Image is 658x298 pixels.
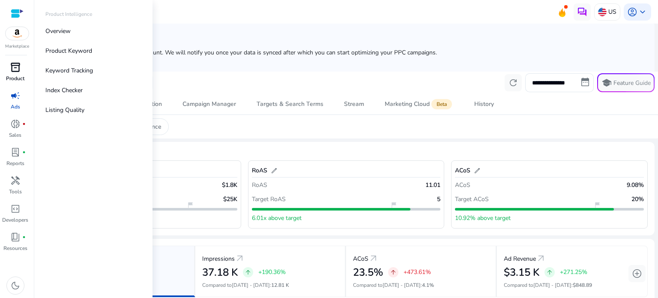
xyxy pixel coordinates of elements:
[594,202,601,208] span: flag_2
[22,122,26,126] span: fiber_manual_record
[2,216,28,224] p: Developers
[10,280,21,291] span: dark_mode
[353,254,368,263] p: ACoS
[9,131,21,139] p: Sales
[82,49,437,57] h5: You are using a demo account. We will notify you once your data is synced after which you can sta...
[608,4,616,19] p: US
[5,43,29,50] p: Marketplace
[573,282,592,289] span: $848.89
[202,266,238,279] h2: 37.18 K
[222,181,237,190] p: $1.8K
[437,195,440,204] p: 5
[9,188,22,196] p: Tools
[45,105,84,114] p: Listing Quality
[455,167,470,175] h5: ACoS
[383,282,421,289] span: [DATE] - [DATE]
[187,202,194,208] span: flag_2
[455,195,489,204] p: Target ACoS
[632,268,642,279] span: add_circle
[10,62,21,72] span: inventory_2
[598,8,607,16] img: us.svg
[385,101,454,108] div: Marketing Cloud
[353,266,383,279] h2: 23.5%
[546,269,553,276] span: arrow_upward
[252,195,286,204] p: Target RoAS
[10,204,21,214] span: code_blocks
[631,195,644,204] p: 20%
[597,73,655,92] button: schoolFeature Guide
[223,195,237,204] p: $25K
[368,253,379,264] a: arrow_outward
[10,119,21,129] span: donut_small
[202,281,338,289] p: Compared to :
[258,269,286,275] p: +190.36%
[271,282,289,289] span: 12.81 K
[45,86,83,95] p: Index Checker
[6,27,29,40] img: amazon.svg
[245,269,251,276] span: arrow_upward
[505,74,522,91] button: refresh
[508,78,518,88] span: refresh
[422,282,434,289] span: 4.1%
[10,232,21,242] span: book_4
[474,101,494,107] div: History
[252,214,302,223] p: 6.01x above target
[455,181,470,190] p: ACoS
[390,269,397,276] span: arrow_upward
[6,160,24,167] p: Reports
[22,235,26,239] span: fiber_manual_record
[404,269,431,275] p: +473.61%
[45,27,71,36] p: Overview
[10,175,21,186] span: handyman
[271,167,278,174] span: edit
[504,281,640,289] p: Compared to :
[628,265,646,282] button: add_circle
[390,202,397,208] span: flag_2
[3,244,27,252] p: Resources
[504,254,536,263] p: Ad Revenue
[353,281,489,289] p: Compared to :
[232,282,270,289] span: [DATE] - [DATE]
[533,282,571,289] span: [DATE] - [DATE]
[235,253,245,264] a: arrow_outward
[560,269,587,275] p: +271.25%
[11,103,20,111] p: Ads
[627,181,644,190] p: 9.08%
[425,181,440,190] p: 11.01
[431,99,452,109] span: Beta
[10,90,21,101] span: campaign
[252,181,267,190] p: RoAS
[10,147,21,157] span: lab_profile
[536,253,546,264] a: arrow_outward
[6,75,24,82] p: Product
[82,39,437,46] h5: Your Account is syncing...
[45,10,92,18] p: Product Intelligence
[45,46,92,55] p: Product Keyword
[627,7,637,17] span: account_circle
[22,151,26,154] span: fiber_manual_record
[182,101,236,107] div: Campaign Manager
[45,66,93,75] p: Keyword Tracking
[252,167,267,175] h5: RoAS
[474,167,481,174] span: edit
[613,79,651,87] p: Feature Guide
[504,266,539,279] h2: $3.15 K
[257,101,323,107] div: Targets & Search Terms
[601,78,612,88] span: school
[344,101,364,107] div: Stream
[202,254,235,263] p: Impressions
[637,7,648,17] span: keyboard_arrow_down
[455,214,511,223] p: 10.92% above target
